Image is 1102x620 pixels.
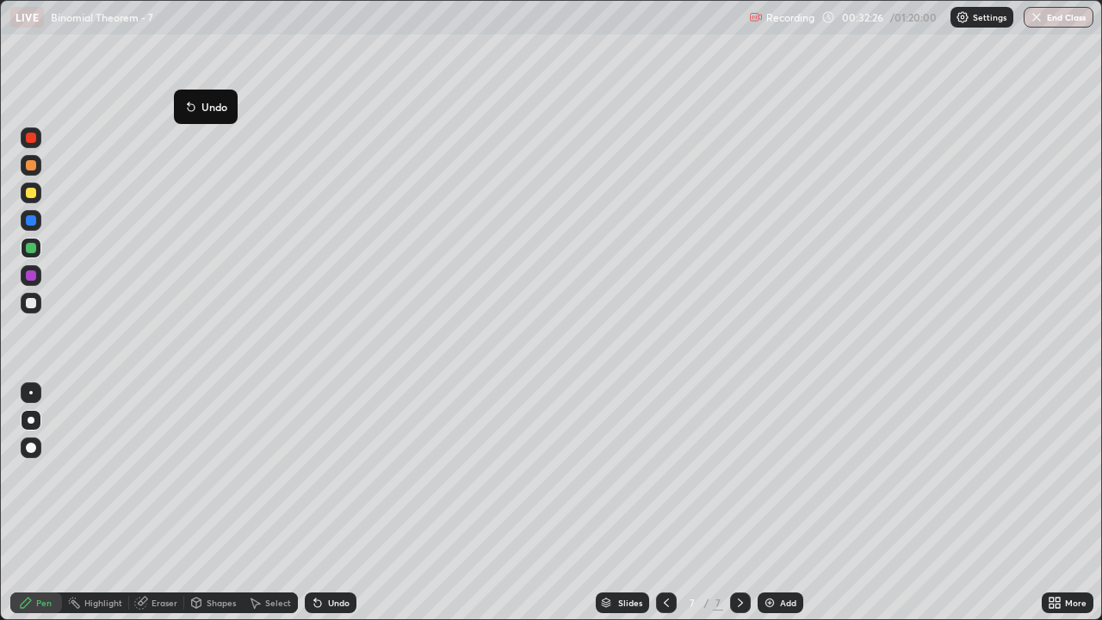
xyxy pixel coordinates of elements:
[704,598,709,608] div: /
[1024,7,1093,28] button: End Class
[766,11,814,24] p: Recording
[51,10,153,24] p: Binomial Theorem - 7
[749,10,763,24] img: recording.375f2c34.svg
[207,598,236,607] div: Shapes
[956,10,969,24] img: class-settings-icons
[618,598,642,607] div: Slides
[36,598,52,607] div: Pen
[181,96,231,117] button: Undo
[763,596,777,610] img: add-slide-button
[973,13,1006,22] p: Settings
[1065,598,1087,607] div: More
[201,100,227,114] p: Undo
[1030,10,1043,24] img: end-class-cross
[15,10,39,24] p: LIVE
[684,598,701,608] div: 7
[265,598,291,607] div: Select
[780,598,796,607] div: Add
[84,598,122,607] div: Highlight
[713,595,723,611] div: 7
[328,598,350,607] div: Undo
[152,598,177,607] div: Eraser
